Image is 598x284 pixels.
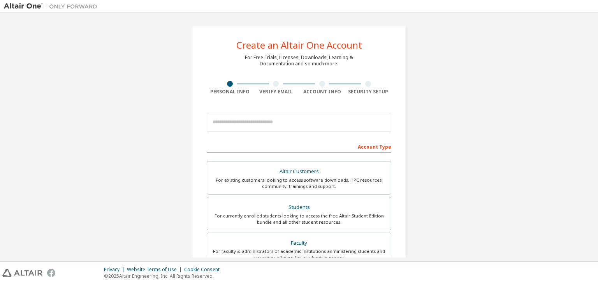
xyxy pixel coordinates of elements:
[236,40,362,50] div: Create an Altair One Account
[212,238,386,249] div: Faculty
[2,269,42,277] img: altair_logo.svg
[212,177,386,189] div: For existing customers looking to access software downloads, HPC resources, community, trainings ...
[253,89,299,95] div: Verify Email
[212,166,386,177] div: Altair Customers
[104,266,127,273] div: Privacy
[245,54,353,67] div: For Free Trials, Licenses, Downloads, Learning & Documentation and so much more.
[212,202,386,213] div: Students
[212,213,386,225] div: For currently enrolled students looking to access the free Altair Student Edition bundle and all ...
[104,273,224,279] p: © 2025 Altair Engineering, Inc. All Rights Reserved.
[207,140,391,153] div: Account Type
[345,89,392,95] div: Security Setup
[299,89,345,95] div: Account Info
[207,89,253,95] div: Personal Info
[47,269,55,277] img: facebook.svg
[4,2,101,10] img: Altair One
[184,266,224,273] div: Cookie Consent
[127,266,184,273] div: Website Terms of Use
[212,248,386,261] div: For faculty & administrators of academic institutions administering students and accessing softwa...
